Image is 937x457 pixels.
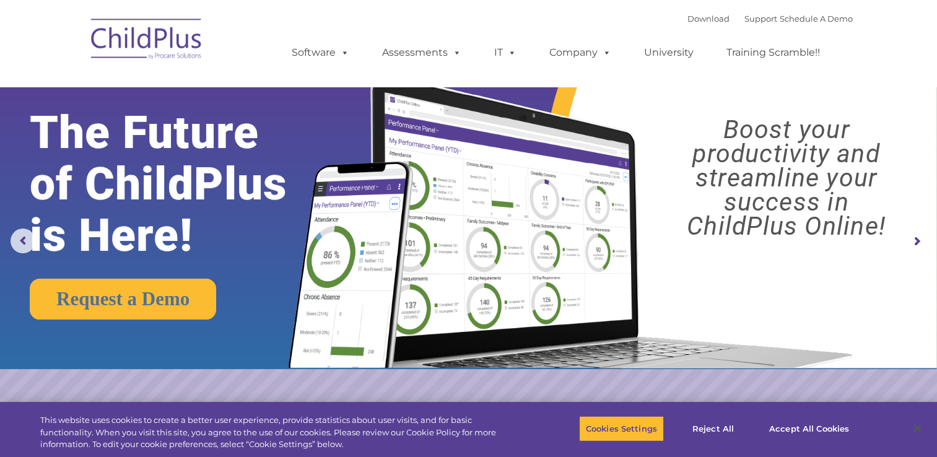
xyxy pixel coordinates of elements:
[370,40,474,65] a: Assessments
[30,107,329,261] rs-layer: The Future of ChildPlus is Here!
[632,40,706,65] a: University
[537,40,624,65] a: Company
[780,14,853,24] a: Schedule A Demo
[482,40,529,65] a: IT
[714,40,832,65] a: Training Scramble!!
[172,133,225,142] span: Phone number
[674,416,752,442] button: Reject All
[172,82,210,91] span: Last name
[647,118,925,238] rs-layer: Boost your productivity and streamline your success in ChildPlus Online!
[40,414,515,451] div: This website uses cookies to create a better user experience, provide statistics about user visit...
[904,415,931,442] button: Close
[279,40,362,65] a: Software
[85,10,209,72] img: ChildPlus by Procare Solutions
[744,14,777,24] a: Support
[687,14,730,24] a: Download
[687,14,853,24] font: |
[579,416,664,442] button: Cookies Settings
[762,416,856,442] button: Accept All Cookies
[30,279,216,320] a: Request a Demo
